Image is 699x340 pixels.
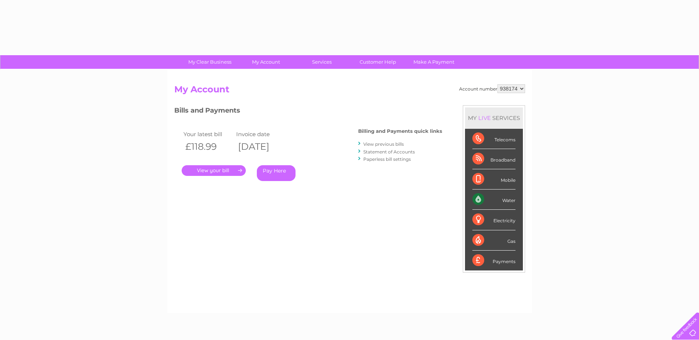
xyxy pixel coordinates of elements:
[174,105,442,118] h3: Bills and Payments
[174,84,525,98] h2: My Account
[472,210,515,230] div: Electricity
[347,55,408,69] a: Customer Help
[472,169,515,190] div: Mobile
[465,107,523,128] div: MY SERVICES
[291,55,352,69] a: Services
[182,165,246,176] a: .
[403,55,464,69] a: Make A Payment
[472,190,515,210] div: Water
[477,114,492,121] div: LIVE
[459,84,525,93] div: Account number
[363,149,415,155] a: Statement of Accounts
[235,55,296,69] a: My Account
[472,129,515,149] div: Telecoms
[257,165,296,181] a: Pay Here
[182,139,235,154] th: £118.99
[472,149,515,169] div: Broadband
[358,128,442,134] h4: Billing and Payments quick links
[363,141,404,147] a: View previous bills
[472,230,515,251] div: Gas
[234,129,287,139] td: Invoice date
[182,129,235,139] td: Your latest bill
[179,55,240,69] a: My Clear Business
[234,139,287,154] th: [DATE]
[363,156,411,162] a: Paperless bill settings
[472,251,515,270] div: Payments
